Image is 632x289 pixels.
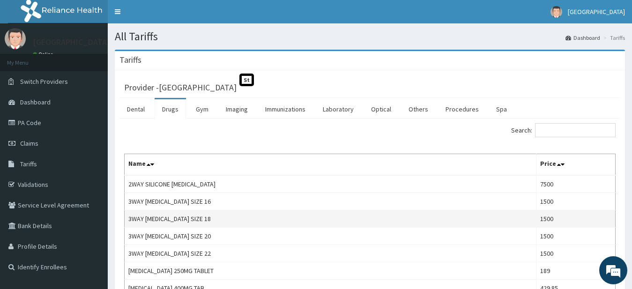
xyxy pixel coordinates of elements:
[5,28,26,49] img: User Image
[124,83,237,92] h3: Provider - [GEOGRAPHIC_DATA]
[17,47,38,70] img: d_794563401_company_1708531726252_794563401
[54,85,129,180] span: We're online!
[565,34,600,42] a: Dashboard
[154,5,176,27] div: Minimize live chat window
[188,99,216,119] a: Gym
[511,123,616,137] label: Search:
[20,98,51,106] span: Dashboard
[33,51,55,58] a: Online
[155,99,186,119] a: Drugs
[550,6,562,18] img: User Image
[125,154,536,176] th: Name
[364,99,399,119] a: Optical
[536,193,616,210] td: 1500
[601,34,625,42] li: Tariffs
[315,99,361,119] a: Laboratory
[258,99,313,119] a: Immunizations
[5,191,178,223] textarea: Type your message and hit 'Enter'
[536,175,616,193] td: 7500
[401,99,436,119] a: Others
[49,52,157,65] div: Chat with us now
[125,245,536,262] td: 3WAY [MEDICAL_DATA] SIZE 22
[125,175,536,193] td: 2WAY SILICONE [MEDICAL_DATA]
[438,99,486,119] a: Procedures
[119,99,152,119] a: Dental
[535,123,616,137] input: Search:
[218,99,255,119] a: Imaging
[125,228,536,245] td: 3WAY [MEDICAL_DATA] SIZE 20
[20,77,68,86] span: Switch Providers
[568,7,625,16] span: [GEOGRAPHIC_DATA]
[125,193,536,210] td: 3WAY [MEDICAL_DATA] SIZE 16
[536,262,616,280] td: 189
[125,262,536,280] td: [MEDICAL_DATA] 250MG TABLET
[115,30,625,43] h1: All Tariffs
[33,38,110,46] p: [GEOGRAPHIC_DATA]
[239,74,254,86] span: St
[536,210,616,228] td: 1500
[536,245,616,262] td: 1500
[20,139,38,148] span: Claims
[119,56,141,64] h3: Tariffs
[536,228,616,245] td: 1500
[20,160,37,168] span: Tariffs
[125,210,536,228] td: 3WAY [MEDICAL_DATA] SIZE 18
[536,154,616,176] th: Price
[489,99,514,119] a: Spa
